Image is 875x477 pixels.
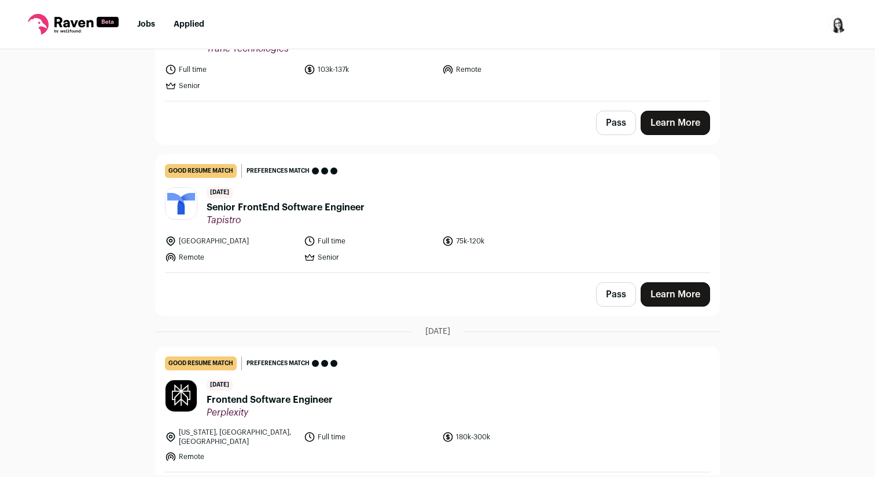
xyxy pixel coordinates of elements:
[165,428,297,446] li: [US_STATE], [GEOGRAPHIC_DATA], [GEOGRAPHIC_DATA]
[207,393,333,407] span: Frontend Software Engineer
[165,64,297,75] li: Full time
[442,64,574,75] li: Remote
[641,282,710,307] a: Learn More
[425,326,450,337] span: [DATE]
[829,15,847,34] img: 11459339-medium_jpg
[207,201,365,214] span: Senior FrontEnd Software Engineer
[156,155,719,272] a: good resume match Preferences match [DATE] Senior FrontEnd Software Engineer Tapistro [GEOGRAPHIC...
[174,20,204,28] a: Applied
[442,428,574,446] li: 180k-300k
[829,15,847,34] button: Open dropdown
[207,214,365,226] span: Tapistro
[304,252,436,263] li: Senior
[596,282,636,307] button: Pass
[166,188,197,219] img: 1586b1f488a6ecd8701c5b403bc9d9273bbe4547438bbcea92ce3db2d42c729a.jpg
[304,235,436,247] li: Full time
[596,111,636,135] button: Pass
[165,356,237,370] div: good resume match
[166,380,197,412] img: 4b899388dde1dea0266d9d4227cfcc9844bec418843e8309b2ac801105a44f85.jpg
[165,80,297,92] li: Senior
[165,164,237,178] div: good resume match
[137,20,155,28] a: Jobs
[442,235,574,247] li: 75k-120k
[207,187,233,198] span: [DATE]
[304,64,436,75] li: 103k-137k
[247,358,310,369] span: Preferences match
[156,347,719,472] a: good resume match Preferences match [DATE] Frontend Software Engineer Perplexity [US_STATE], [GEO...
[247,165,310,177] span: Preferences match
[165,451,297,463] li: Remote
[207,380,233,391] span: [DATE]
[304,428,436,446] li: Full time
[165,235,297,247] li: [GEOGRAPHIC_DATA]
[641,111,710,135] a: Learn More
[207,407,333,418] span: Perplexity
[165,252,297,263] li: Remote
